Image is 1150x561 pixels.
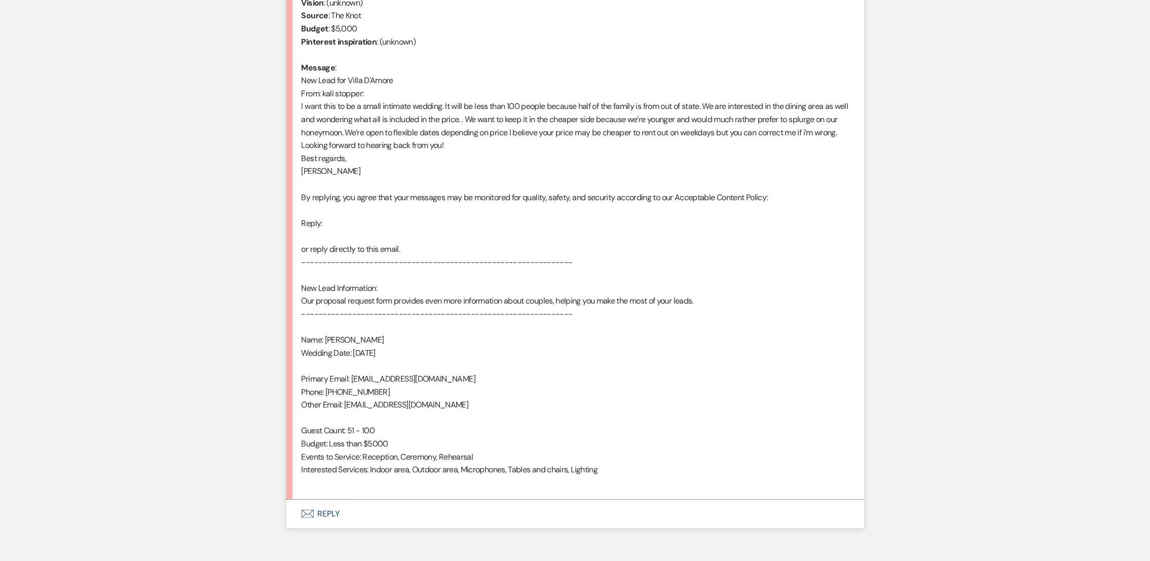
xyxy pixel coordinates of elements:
b: Budget [302,23,328,34]
button: Reply [286,500,864,528]
b: Pinterest inspiration [302,36,377,47]
b: Message [302,62,336,73]
b: Source [302,10,328,21]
